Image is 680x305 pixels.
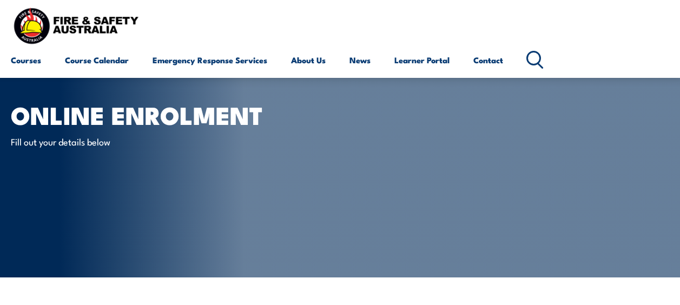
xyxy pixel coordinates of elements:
a: News [349,47,371,73]
a: Learner Portal [394,47,450,73]
a: About Us [291,47,326,73]
a: Emergency Response Services [153,47,267,73]
a: Courses [11,47,41,73]
a: Course Calendar [65,47,129,73]
a: Contact [473,47,503,73]
h1: Online Enrolment [11,104,278,125]
p: Fill out your details below [11,135,208,148]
